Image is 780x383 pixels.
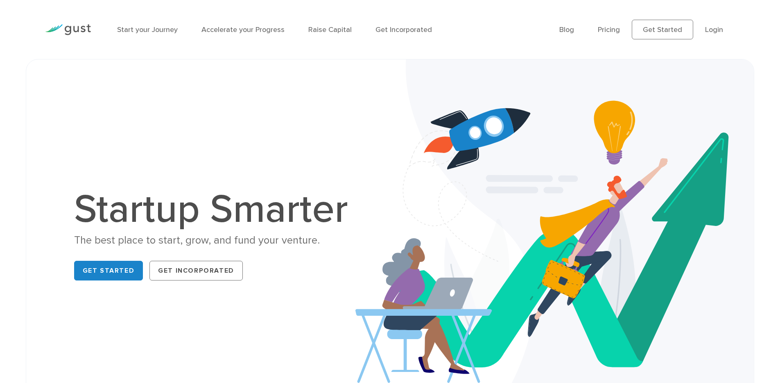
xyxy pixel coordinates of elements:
a: Raise Capital [308,25,352,34]
a: Get Started [632,20,693,39]
a: Start your Journey [117,25,178,34]
a: Blog [559,25,574,34]
a: Get Incorporated [149,261,243,280]
a: Accelerate your Progress [201,25,285,34]
a: Pricing [598,25,620,34]
h1: Startup Smarter [74,190,357,229]
img: Gust Logo [45,24,91,35]
a: Get Incorporated [375,25,432,34]
div: The best place to start, grow, and fund your venture. [74,233,357,248]
a: Get Started [74,261,143,280]
a: Login [705,25,723,34]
